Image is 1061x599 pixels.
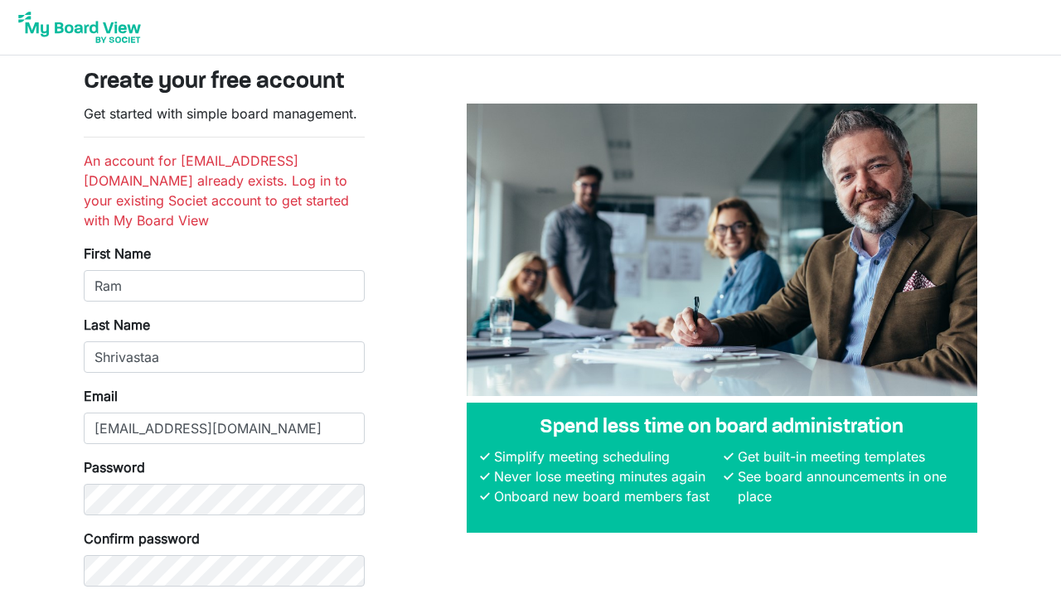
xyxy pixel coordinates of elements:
[734,447,964,466] li: Get built-in meeting templates
[84,151,365,230] li: An account for [EMAIL_ADDRESS][DOMAIN_NAME] already exists. Log in to your existing Societ accoun...
[84,244,151,263] label: First Name
[490,447,720,466] li: Simplify meeting scheduling
[13,7,146,48] img: My Board View Logo
[84,457,145,477] label: Password
[734,466,964,506] li: See board announcements in one place
[84,386,118,406] label: Email
[84,315,150,335] label: Last Name
[490,486,720,506] li: Onboard new board members fast
[480,416,964,440] h4: Spend less time on board administration
[490,466,720,486] li: Never lose meeting minutes again
[84,529,200,548] label: Confirm password
[84,69,977,97] h3: Create your free account
[467,104,977,396] img: A photograph of board members sitting at a table
[84,105,357,122] span: Get started with simple board management.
